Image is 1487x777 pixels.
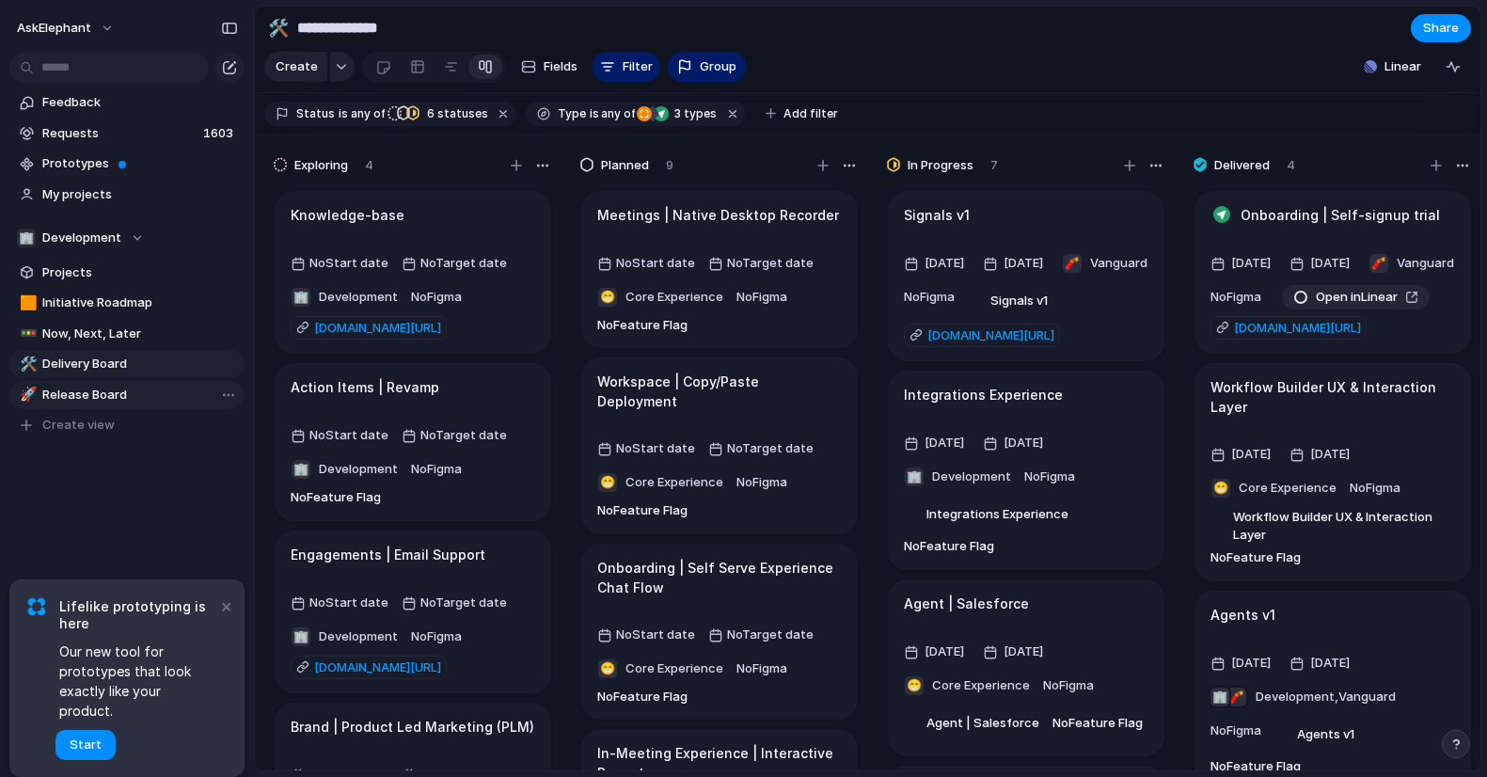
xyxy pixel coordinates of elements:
[666,156,673,175] span: 9
[598,659,617,678] div: 😁
[275,531,551,694] div: Engagements | Email SupportNoStart dateNoTarget date🏢DevelopmentNoFigma[DOMAIN_NAME][URL]
[616,254,695,273] span: No Start date
[286,588,393,618] button: NoStart date
[42,154,238,173] span: Prototypes
[1038,671,1099,701] button: NoFigma
[1234,319,1361,338] span: [DOMAIN_NAME][URL]
[291,488,381,507] span: No Feature Flag
[586,103,640,124] button: isany of
[1206,282,1266,312] button: NoFigma
[581,544,858,721] div: Onboarding | Self Serve Experience Chat FlowNoStart dateNoTarget date😁Core ExperienceNoFigmaNoFea...
[17,229,36,247] div: 🏢
[899,462,1016,492] button: 🏢Development
[1210,288,1261,307] span: No Figma
[1210,721,1261,740] span: No Figma
[899,248,974,278] button: [DATE]
[309,254,388,273] span: No Start date
[1305,252,1355,275] span: [DATE]
[727,626,814,644] span: No Target date
[899,282,959,312] button: NoFigma
[1345,473,1405,503] button: NoFigma
[309,426,388,445] span: No Start date
[291,717,534,737] h1: Brand | Product Led Marketing (PLM)
[1227,688,1246,706] div: 🧨
[1052,714,1143,733] span: No Feature Flag
[1316,288,1398,307] span: Open in Linear
[736,288,787,307] span: No Figma
[899,637,974,667] button: [DATE]
[732,468,792,498] button: NoFigma
[292,288,310,307] div: 🏢
[593,282,728,312] button: 😁Core Experience
[286,420,393,451] button: NoStart date
[365,156,373,175] span: 4
[514,52,585,82] button: Fields
[616,626,695,644] span: No Start date
[978,248,1053,278] button: [DATE]
[1305,652,1355,674] span: [DATE]
[597,558,842,597] h1: Onboarding | Self Serve Experience Chat Flow
[291,545,485,565] h1: Engagements | Email Support
[291,205,404,226] h1: Knowledge-base
[8,13,124,43] button: AskElephant
[9,320,245,348] a: 🚥Now, Next, Later
[1282,285,1430,309] a: Open inLinear
[1024,468,1075,486] span: No Figma
[1364,248,1459,278] button: 🧨Vanguard
[9,119,245,148] a: Requests1603
[268,15,289,40] div: 🛠️
[1020,462,1080,492] button: NoFigma
[905,676,924,695] div: 😁
[1274,716,1354,753] span: Agents v1
[1057,248,1152,278] button: 🧨Vanguard
[1285,248,1360,278] button: [DATE]
[9,381,245,409] div: 🚀Release Board
[888,371,1164,570] div: Integrations Experience[DATE][DATE]🏢DevelopmentNoFigmaIntegrations ExperienceNoFeature Flag
[732,654,792,684] button: NoFigma
[978,637,1053,667] button: [DATE]
[1043,676,1094,695] span: No Figma
[59,598,216,632] span: Lifelike prototyping is here
[421,106,437,120] span: 6
[1256,688,1396,706] span: Development , Vanguard
[291,316,447,341] a: [DOMAIN_NAME][URL]
[286,248,393,278] button: NoStart date
[1206,248,1281,278] button: [DATE]
[1206,682,1400,712] button: 🧨🏢Development,Vanguard
[1285,648,1360,678] button: [DATE]
[319,627,398,646] span: Development
[1206,716,1266,746] button: NoFigma
[700,57,736,76] span: Group
[1397,254,1454,273] span: Vanguard
[9,259,245,287] a: Projects
[20,384,33,405] div: 🚀
[625,473,723,492] span: Core Experience
[727,439,814,458] span: No Target date
[387,103,492,124] button: 6 statuses
[1411,14,1471,42] button: Share
[411,288,462,307] span: No Figma
[727,254,814,273] span: No Target date
[286,282,403,312] button: 🏢Development
[292,460,310,479] div: 🏢
[397,248,512,278] button: NoTarget date
[1305,443,1355,466] span: [DATE]
[296,105,335,122] span: Status
[1241,205,1440,226] h1: Onboarding | Self-signup trial
[276,57,318,76] span: Create
[904,705,1039,742] span: Agent | Salesforce
[637,103,720,124] button: 3 types
[920,641,970,663] span: [DATE]
[625,659,723,678] span: Core Experience
[558,105,586,122] span: Type
[581,357,858,534] div: Workspace | Copy/Paste DeploymentNoStart dateNoTarget date😁Core ExperienceNoFigmaNoFeature Flag
[904,288,955,307] span: No Figma
[294,156,348,175] span: Exploring
[420,426,507,445] span: No Target date
[932,676,1030,695] span: Core Experience
[888,579,1164,756] div: Agent | Salesforce[DATE][DATE]😁Core ExperienceNoFigmaAgent | SalesforceNoFeature Flag
[420,594,507,612] span: No Target date
[625,288,723,307] span: Core Experience
[598,288,617,307] div: 😁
